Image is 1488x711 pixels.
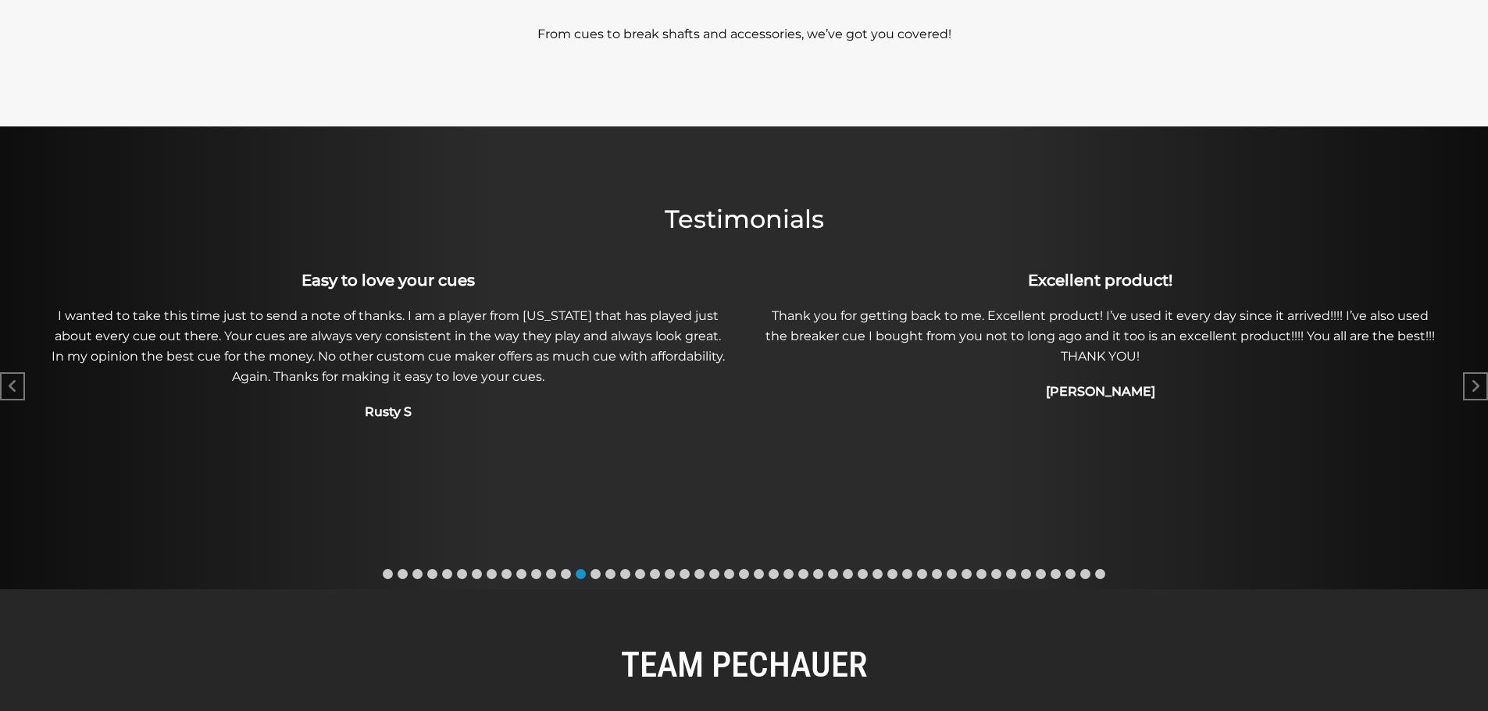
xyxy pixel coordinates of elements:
[39,268,737,428] div: 14 / 49
[40,306,736,387] p: I wanted to take this time just to send a note of thanks. I am a player from [US_STATE] that has ...
[299,25,1190,44] p: From cues to break shafts and accessories, we’ve got you covered!
[752,268,1450,408] div: 15 / 49
[753,268,1449,292] h3: Excellent product!
[299,644,1190,686] h2: TEAM PECHAUER
[40,268,736,292] h3: Easy to love your cues
[40,403,736,421] h4: Rusty S
[753,306,1449,367] p: Thank you for getting back to me. Excellent product! I’ve used it every day since it arrived!!!! ...
[753,382,1449,401] h4: [PERSON_NAME]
